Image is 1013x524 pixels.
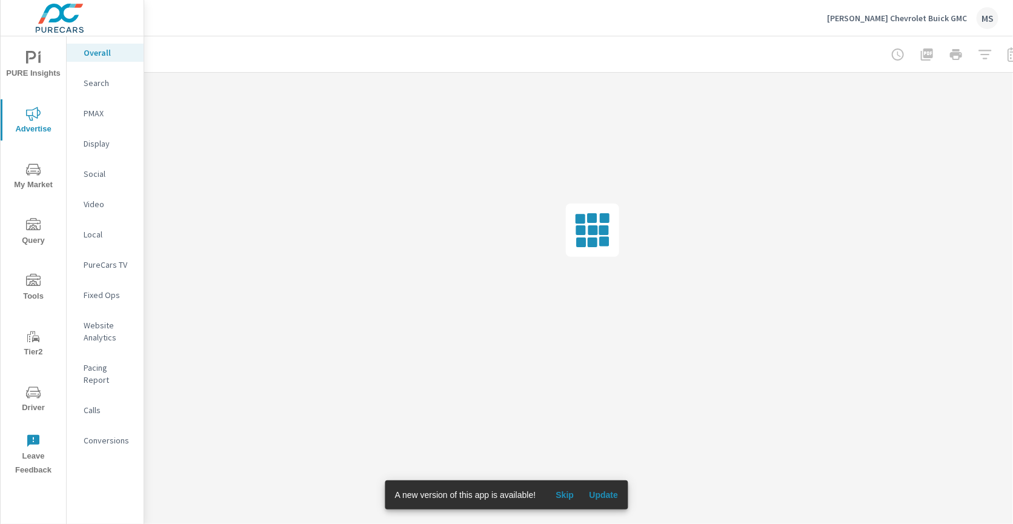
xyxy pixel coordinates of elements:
[67,401,144,419] div: Calls
[67,286,144,304] div: Fixed Ops
[67,195,144,213] div: Video
[4,162,62,192] span: My Market
[395,490,536,500] span: A new version of this app is available!
[84,138,134,150] p: Display
[4,274,62,303] span: Tools
[67,431,144,449] div: Conversions
[827,13,967,24] p: [PERSON_NAME] Chevrolet Buick GMC
[67,74,144,92] div: Search
[84,107,134,119] p: PMAX
[4,218,62,248] span: Query
[4,385,62,415] span: Driver
[84,319,134,343] p: Website Analytics
[67,256,144,274] div: PureCars TV
[67,134,144,153] div: Display
[584,485,623,505] button: Update
[84,47,134,59] p: Overall
[4,107,62,136] span: Advertise
[589,489,618,500] span: Update
[84,289,134,301] p: Fixed Ops
[550,489,579,500] span: Skip
[67,165,144,183] div: Social
[84,198,134,210] p: Video
[1,36,66,482] div: nav menu
[84,404,134,416] p: Calls
[84,362,134,386] p: Pacing Report
[84,259,134,271] p: PureCars TV
[4,330,62,359] span: Tier2
[84,168,134,180] p: Social
[4,434,62,477] span: Leave Feedback
[545,485,584,505] button: Skip
[84,77,134,89] p: Search
[4,51,62,81] span: PURE Insights
[67,225,144,244] div: Local
[84,228,134,240] p: Local
[67,44,144,62] div: Overall
[84,434,134,446] p: Conversions
[67,359,144,389] div: Pacing Report
[977,7,998,29] div: MS
[67,104,144,122] div: PMAX
[67,316,144,347] div: Website Analytics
